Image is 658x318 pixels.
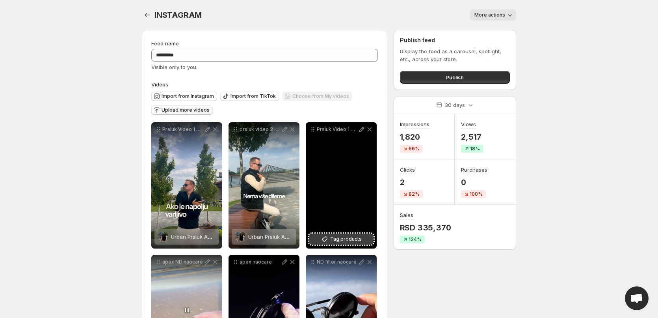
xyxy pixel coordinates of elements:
[400,178,423,187] p: 2
[220,92,279,101] button: Import from TikTok
[162,126,203,133] p: Prsluk Video 1 KREM PRSLUK 2
[400,211,413,219] h3: Sales
[400,223,451,232] p: RSD 335,370
[400,120,429,128] h3: Impressions
[400,132,429,142] p: 1,820
[142,9,153,21] button: Settings
[158,232,168,241] img: Urban Prsluk Apex
[400,47,510,63] p: Display the feed as a carousel, spotlight, etc., across your store.
[317,126,358,133] p: Prsluk Video 1 KREM PRSLUK
[248,234,294,240] span: Urban Prsluk Apex
[461,166,487,174] h3: Purchases
[306,122,377,249] div: Prsluk Video 1 KREM PRSLUKTag products
[230,93,276,99] span: Import from TikTok
[151,40,179,47] span: Feed name
[229,122,299,249] div: prsluk video 2 Crni zeleniUrban Prsluk ApexUrban Prsluk Apex
[470,191,483,197] span: 100%
[409,191,420,197] span: 82%
[162,259,203,265] p: apex ND naocare
[151,105,213,115] button: Upload more videos
[162,107,210,113] span: Upload more videos
[151,81,168,88] span: Videos
[400,36,510,44] h2: Publish feed
[240,126,281,133] p: prsluk video 2 Crni zeleni
[330,235,362,243] span: Tag products
[154,10,202,20] span: INSTAGRAM
[162,93,214,99] span: Import from Instagram
[461,120,476,128] h3: Views
[474,12,505,18] span: More actions
[461,132,483,142] p: 2,517
[409,146,420,152] span: 66%
[236,232,245,241] img: Urban Prsluk Apex
[445,101,465,109] p: 30 days
[400,166,415,174] h3: Clicks
[151,122,222,249] div: Prsluk Video 1 KREM PRSLUK 2Urban Prsluk ApexUrban Prsluk Apex
[400,71,510,84] button: Publish
[151,64,197,70] span: Visible only to you.
[309,234,374,245] button: Tag products
[151,92,217,101] button: Import from Instagram
[446,73,464,81] span: Publish
[625,286,649,310] div: Open chat
[240,259,281,265] p: apex naocare
[317,259,358,265] p: ND filter naocare
[470,146,480,152] span: 18%
[171,234,217,240] span: Urban Prsluk Apex
[461,178,487,187] p: 0
[409,236,422,243] span: 124%
[470,9,516,21] button: More actions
